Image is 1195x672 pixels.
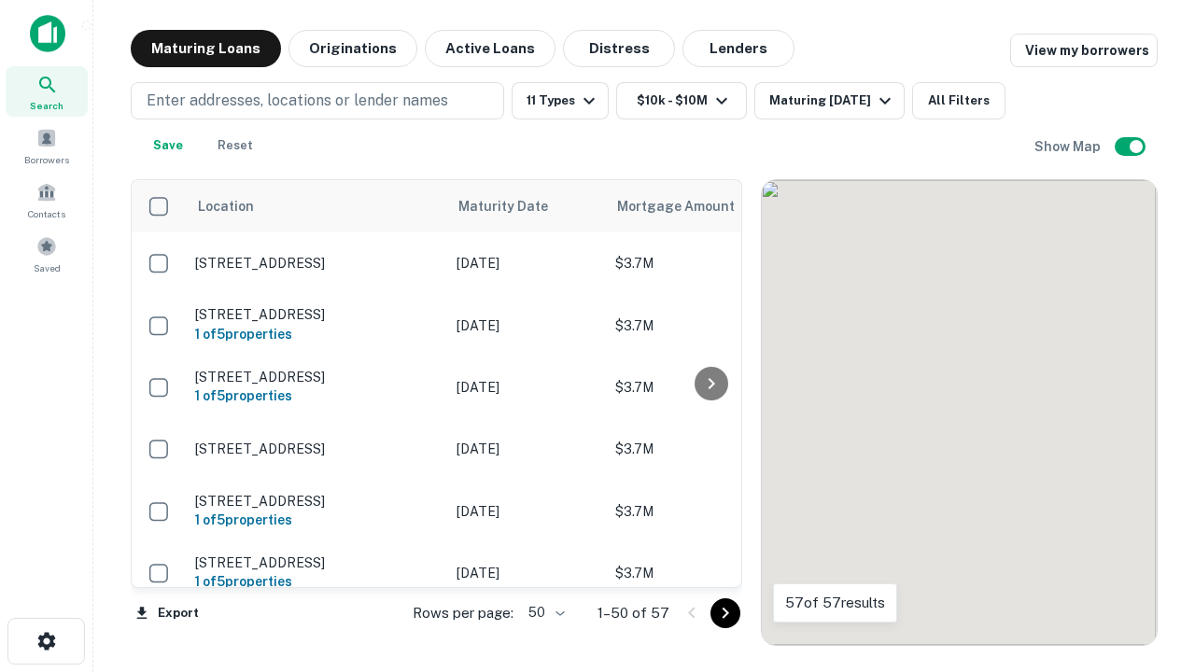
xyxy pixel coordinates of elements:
[195,255,438,272] p: [STREET_ADDRESS]
[615,563,802,583] p: $3.7M
[785,592,885,614] p: 57 of 57 results
[186,180,447,232] th: Location
[138,127,198,164] button: Save your search to get updates of matches that match your search criteria.
[615,315,802,336] p: $3.7M
[457,439,597,459] p: [DATE]
[195,369,438,385] p: [STREET_ADDRESS]
[195,493,438,510] p: [STREET_ADDRESS]
[195,571,438,592] h6: 1 of 5 properties
[195,324,438,344] h6: 1 of 5 properties
[1010,34,1158,67] a: View my borrowers
[6,175,88,225] a: Contacts
[615,377,802,398] p: $3.7M
[457,501,597,522] p: [DATE]
[1102,463,1195,553] iframe: Chat Widget
[682,30,794,67] button: Lenders
[6,66,88,117] a: Search
[195,385,438,406] h6: 1 of 5 properties
[30,15,65,52] img: capitalize-icon.png
[617,195,759,217] span: Mortgage Amount
[24,152,69,167] span: Borrowers
[457,315,597,336] p: [DATE]
[912,82,1005,119] button: All Filters
[616,82,747,119] button: $10k - $10M
[1034,136,1104,157] h6: Show Map
[195,510,438,530] h6: 1 of 5 properties
[195,306,438,323] p: [STREET_ADDRESS]
[197,195,254,217] span: Location
[457,563,597,583] p: [DATE]
[615,439,802,459] p: $3.7M
[6,120,88,171] a: Borrowers
[521,599,568,626] div: 50
[458,195,572,217] span: Maturity Date
[563,30,675,67] button: Distress
[615,253,802,273] p: $3.7M
[131,30,281,67] button: Maturing Loans
[710,598,740,628] button: Go to next page
[512,82,609,119] button: 11 Types
[131,82,504,119] button: Enter addresses, locations or lender names
[769,90,896,112] div: Maturing [DATE]
[606,180,811,232] th: Mortgage Amount
[762,180,1157,645] div: 0 0
[195,554,438,571] p: [STREET_ADDRESS]
[30,98,63,113] span: Search
[457,253,597,273] p: [DATE]
[288,30,417,67] button: Originations
[195,441,438,457] p: [STREET_ADDRESS]
[754,82,905,119] button: Maturing [DATE]
[147,90,448,112] p: Enter addresses, locations or lender names
[131,599,204,627] button: Export
[413,602,513,624] p: Rows per page:
[28,206,65,221] span: Contacts
[205,127,265,164] button: Reset
[34,260,61,275] span: Saved
[615,501,802,522] p: $3.7M
[447,180,606,232] th: Maturity Date
[425,30,555,67] button: Active Loans
[6,229,88,279] a: Saved
[457,377,597,398] p: [DATE]
[597,602,669,624] p: 1–50 of 57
